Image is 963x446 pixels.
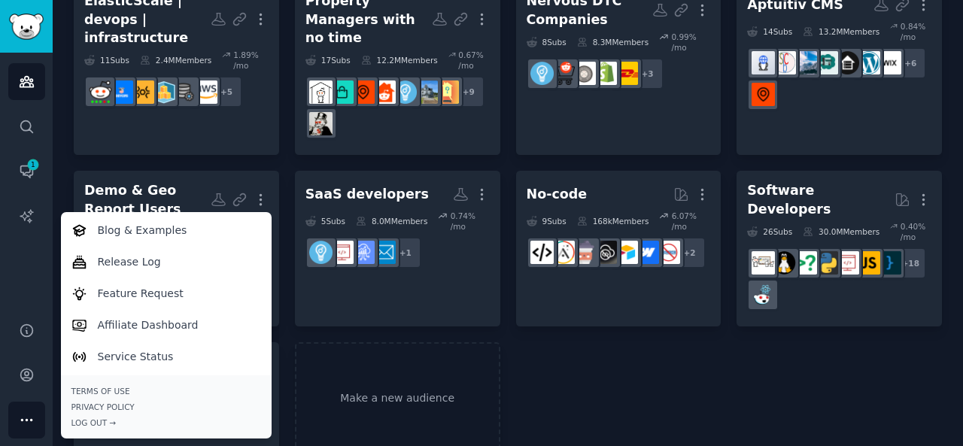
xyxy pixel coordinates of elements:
[98,286,184,302] p: Feature Request
[674,237,706,269] div: + 2
[803,21,879,42] div: 13.2M Members
[577,211,649,232] div: 168k Members
[573,62,596,85] img: ShopifyeCommerce
[26,159,40,170] span: 1
[89,80,112,104] img: sysadmin
[233,50,269,71] div: 1.89 % /mo
[636,241,659,264] img: webflow
[356,211,427,232] div: 8.0M Members
[330,80,354,104] img: PropertyManagement
[71,417,261,428] div: Log Out →
[895,247,926,279] div: + 18
[436,80,459,104] img: Real_Estate
[878,251,901,275] img: programming
[372,80,396,104] img: RealEstateAdvice
[615,241,638,264] img: Airtable
[152,80,175,104] img: aws_cdk
[815,251,838,275] img: Python
[527,211,567,232] div: 9 Sub s
[836,251,859,275] img: webdev
[295,171,500,326] a: SaaS developers5Subs8.0MMembers0.74% /mo+1SaaS_Email_MarketingSaaSSaleswebdevEntrepreneur
[615,62,638,85] img: dhl
[752,51,775,74] img: website
[901,221,931,242] div: 0.40 % /mo
[351,241,375,264] img: SaaSSales
[530,62,554,85] img: Entrepreneur
[878,51,901,74] img: WIX
[901,21,931,42] div: 0.84 % /mo
[752,283,775,306] img: reactjs
[752,83,775,106] img: CommercialRealEstate
[530,241,554,264] img: NoCodeMovement
[747,21,792,42] div: 14 Sub s
[361,50,438,71] div: 12.2M Members
[752,251,775,275] img: learnpython
[737,171,942,326] a: Software Developers26Subs30.0MMembers0.40% /mo+18programmingjavascriptwebdevPythoncscareerquestio...
[794,51,817,74] img: hiking
[390,237,421,269] div: + 1
[516,171,721,326] a: No-code9Subs168kMembers6.07% /mo+2nocodewebflowAirtableNoCodeSaaSnocodelowcodeAdaloNoCodeMovement
[672,211,711,232] div: 6.07 % /mo
[194,80,217,104] img: aws
[815,51,838,74] img: small_business_ideas
[794,251,817,275] img: cscareerquestions
[747,221,792,242] div: 26 Sub s
[309,80,333,104] img: RealEstate
[84,50,129,71] div: 11 Sub s
[173,80,196,104] img: dataengineering
[309,241,333,264] img: Entrepreneur
[453,76,485,108] div: + 9
[594,62,617,85] img: shopify
[895,47,926,79] div: + 6
[211,76,242,108] div: + 5
[98,317,199,333] p: Affiliate Dashboard
[305,211,345,232] div: 5 Sub s
[415,80,438,104] img: RidiculousRealEstate
[551,241,575,264] img: Adalo
[305,50,351,71] div: 17 Sub s
[63,341,269,372] a: Service Status
[671,32,710,53] div: 0.99 % /mo
[63,278,269,309] a: Feature Request
[458,50,489,71] div: 0.67 % /mo
[527,32,567,53] div: 8 Sub s
[330,241,354,264] img: webdev
[551,62,575,85] img: ecommerce
[131,80,154,104] img: CloudnDevops
[372,241,396,264] img: SaaS_Email_Marketing
[594,241,617,264] img: NoCodeSaaS
[393,80,417,104] img: Entrepreneur
[305,185,429,204] div: SaaS developers
[8,153,45,190] a: 1
[573,241,596,264] img: nocodelowcode
[309,112,333,135] img: LandlordLove
[140,50,211,71] div: 2.4M Members
[527,185,588,204] div: No-code
[632,58,664,90] div: + 3
[857,51,880,74] img: Wordpress
[803,221,879,242] div: 30.0M Members
[63,246,269,278] a: Release Log
[74,171,279,326] a: Demo & Geo Report Users11Subs15.0MMembers0.59% /mo+3small_business_ideasSmallBusinessSellersmanag...
[110,80,133,104] img: DevOpsLinks
[84,181,211,218] div: Demo & Geo Report Users
[747,181,895,218] div: Software Developers
[63,309,269,341] a: Affiliate Dashboard
[451,211,490,232] div: 0.74 % /mo
[351,80,375,104] img: CommercialRealEstate
[98,349,174,365] p: Service Status
[773,251,796,275] img: linux
[71,386,261,396] a: Terms of Use
[98,223,187,238] p: Blog & Examples
[63,214,269,246] a: Blog & Examples
[98,254,161,270] p: Release Log
[577,32,649,53] div: 8.3M Members
[857,251,880,275] img: javascript
[657,241,680,264] img: nocode
[836,51,859,74] img: selfhosted
[773,51,796,74] img: SmallBusinessCanada
[9,14,44,40] img: GummySearch logo
[71,402,261,412] a: Privacy Policy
